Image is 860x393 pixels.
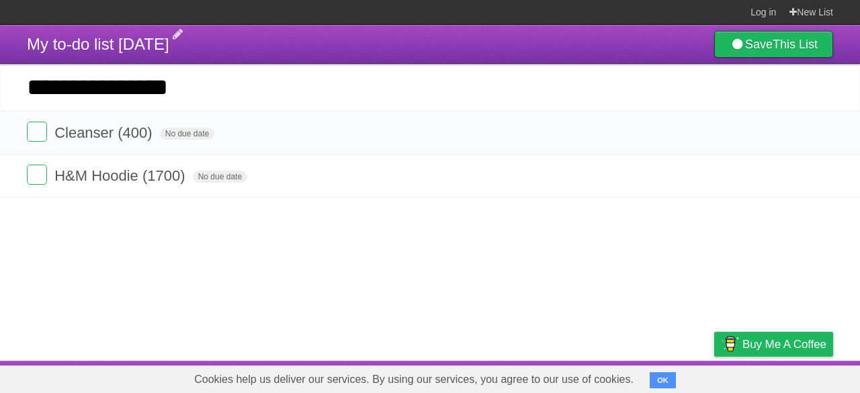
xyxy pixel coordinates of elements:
[714,332,833,357] a: Buy me a coffee
[27,122,47,142] label: Done
[714,31,833,58] a: SaveThis List
[697,364,732,390] a: Privacy
[773,38,818,51] b: This List
[27,35,169,53] span: My to-do list [DATE]
[160,128,214,140] span: No due date
[54,167,188,184] span: H&M Hoodie (1700)
[650,372,676,388] button: OK
[193,171,247,183] span: No due date
[54,124,156,141] span: Cleanser (400)
[748,364,833,390] a: Suggest a feature
[721,333,739,355] img: Buy me a coffee
[27,165,47,185] label: Done
[181,366,647,393] span: Cookies help us deliver our services. By using our services, you agree to our use of cookies.
[742,333,826,356] span: Buy me a coffee
[651,364,681,390] a: Terms
[535,364,564,390] a: About
[580,364,634,390] a: Developers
